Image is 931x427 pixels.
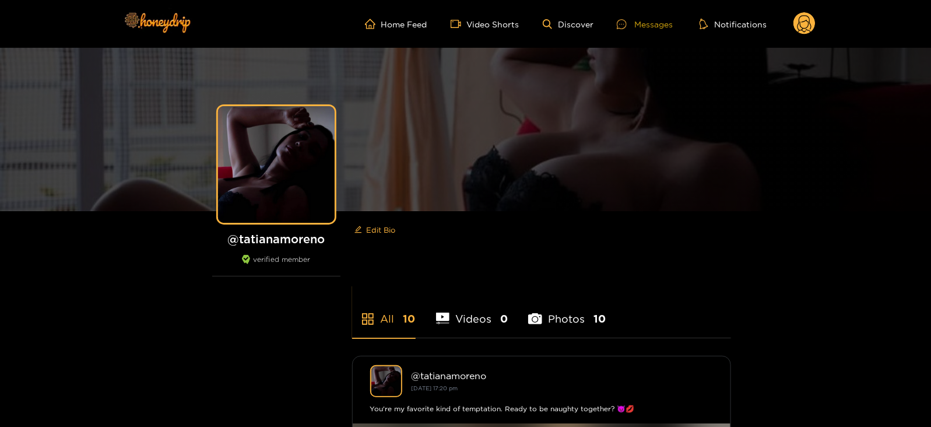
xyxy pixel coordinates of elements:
[617,17,673,31] div: Messages
[436,285,508,338] li: Videos
[500,311,508,326] span: 0
[212,255,340,276] div: verified member
[352,285,416,338] li: All
[361,312,375,326] span: appstore
[593,311,606,326] span: 10
[696,18,770,30] button: Notifications
[354,226,362,235] span: edit
[370,365,402,397] img: tatianamoreno
[370,403,713,415] div: You're my favorite kind of temptation. Ready to be naughty together? 😈💋
[528,285,606,338] li: Photos
[367,224,396,236] span: Edit Bio
[352,220,398,239] button: editEdit Bio
[412,385,458,391] small: [DATE] 17:20 pm
[451,19,519,29] a: Video Shorts
[365,19,427,29] a: Home Feed
[403,311,416,326] span: 10
[543,19,593,29] a: Discover
[212,232,340,246] h1: @ tatianamoreno
[451,19,467,29] span: video-camera
[365,19,381,29] span: home
[412,370,713,381] div: @ tatianamoreno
